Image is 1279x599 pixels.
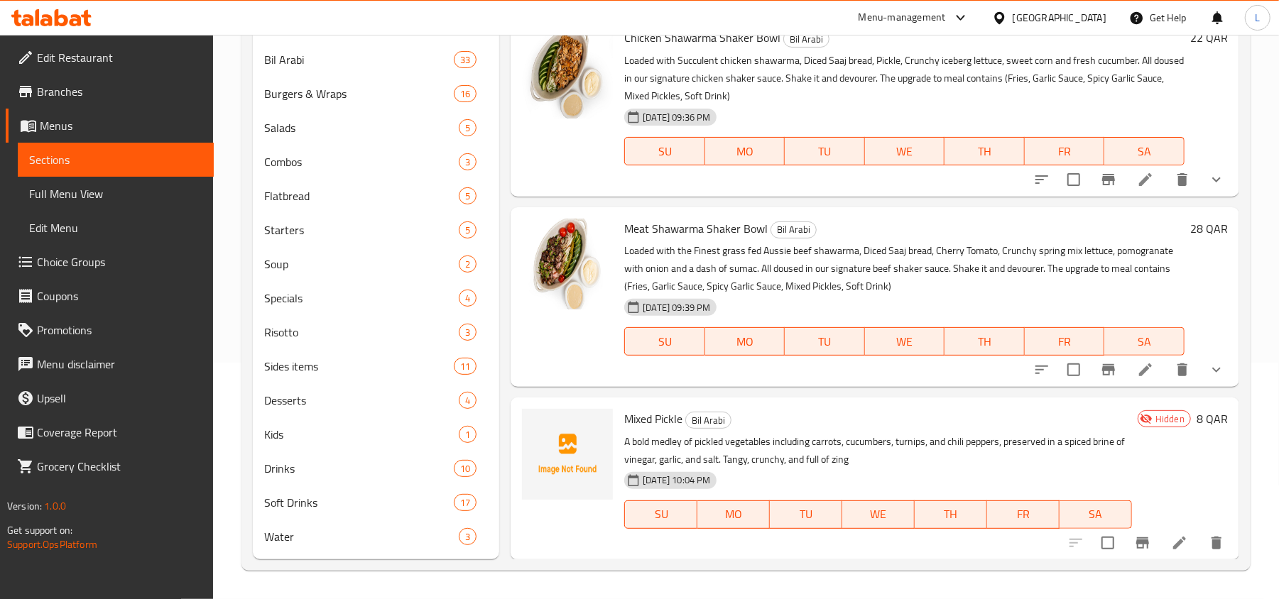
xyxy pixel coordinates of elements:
[637,111,716,124] span: [DATE] 09:36 PM
[624,433,1132,468] p: A bold medley of pickled vegetables including carrots, cucumbers, turnips, and chili peppers, pre...
[40,117,202,134] span: Menus
[7,535,97,554] a: Support.OpsPlatform
[264,51,454,68] span: Bil Arabi
[459,155,476,169] span: 3
[790,141,859,162] span: TU
[459,153,477,170] div: items
[18,177,214,211] a: Full Menu View
[624,500,697,529] button: SU
[253,145,499,179] div: Combos3
[264,494,454,511] div: Soft Drinks
[454,85,477,102] div: items
[711,331,780,352] span: MO
[1137,171,1154,188] a: Edit menu item
[264,221,459,238] span: Starters
[459,394,476,407] span: 4
[6,415,214,449] a: Coverage Report
[459,528,477,545] div: items
[264,324,459,341] span: Risotto
[1104,327,1185,356] button: SA
[775,504,837,524] span: TU
[37,356,202,373] span: Menu disclaimer
[784,31,829,48] span: Bil Arabi
[6,449,214,483] a: Grocery Checklist
[253,417,499,451] div: Kids1
[1060,500,1132,529] button: SA
[253,281,499,315] div: Specials4
[865,327,945,356] button: WE
[624,27,780,48] span: Chicken Shawarma Shaker Bowl
[915,500,987,529] button: TH
[1110,331,1179,352] span: SA
[624,137,704,165] button: SU
[264,426,459,443] span: Kids
[705,327,785,356] button: MO
[459,392,477,409] div: items
[454,358,477,375] div: items
[29,151,202,168] span: Sections
[6,75,214,109] a: Branches
[1199,163,1234,197] button: show more
[703,504,764,524] span: MO
[1030,331,1099,352] span: FR
[37,390,202,407] span: Upsell
[1199,526,1234,560] button: delete
[253,111,499,145] div: Salads5
[859,9,946,26] div: Menu-management
[253,520,499,554] div: Water3
[697,500,770,529] button: MO
[1110,141,1179,162] span: SA
[1092,353,1126,387] button: Branch-specific-item
[685,412,731,429] div: Bil Arabi
[1208,171,1225,188] svg: Show Choices
[1059,165,1089,194] span: Select to update
[920,504,981,524] span: TH
[1025,327,1105,356] button: FR
[459,121,476,135] span: 5
[459,255,477,273] div: items
[6,40,214,75] a: Edit Restaurant
[459,187,477,204] div: items
[842,500,915,529] button: WE
[1126,526,1160,560] button: Branch-specific-item
[1025,163,1059,197] button: sort-choices
[264,187,459,204] span: Flatbread
[6,313,214,347] a: Promotions
[264,290,459,307] span: Specials
[18,211,214,245] a: Edit Menu
[1104,137,1185,165] button: SA
[1025,137,1105,165] button: FR
[1030,141,1099,162] span: FR
[637,301,716,314] span: [DATE] 09:39 PM
[459,221,477,238] div: items
[865,137,945,165] button: WE
[454,51,477,68] div: items
[7,497,42,515] span: Version:
[686,412,731,429] span: Bil Arabi
[1065,504,1126,524] span: SA
[6,347,214,381] a: Menu disclaimer
[264,85,454,102] span: Burgers & Wraps
[459,324,477,341] div: items
[37,322,202,339] span: Promotions
[264,528,459,545] div: Water
[44,497,66,515] span: 1.0.0
[522,409,613,500] img: Mixed Pickle
[790,331,859,352] span: TU
[783,31,829,48] div: Bil Arabi
[37,49,202,66] span: Edit Restaurant
[1059,355,1089,385] span: Select to update
[1137,361,1154,378] a: Edit menu item
[459,530,476,544] span: 3
[1208,361,1225,378] svg: Show Choices
[1190,219,1228,238] h6: 28 QAR
[29,219,202,236] span: Edit Menu
[1255,10,1260,26] span: L
[37,458,202,475] span: Grocery Checklist
[711,141,780,162] span: MO
[455,360,476,373] span: 11
[631,331,699,352] span: SU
